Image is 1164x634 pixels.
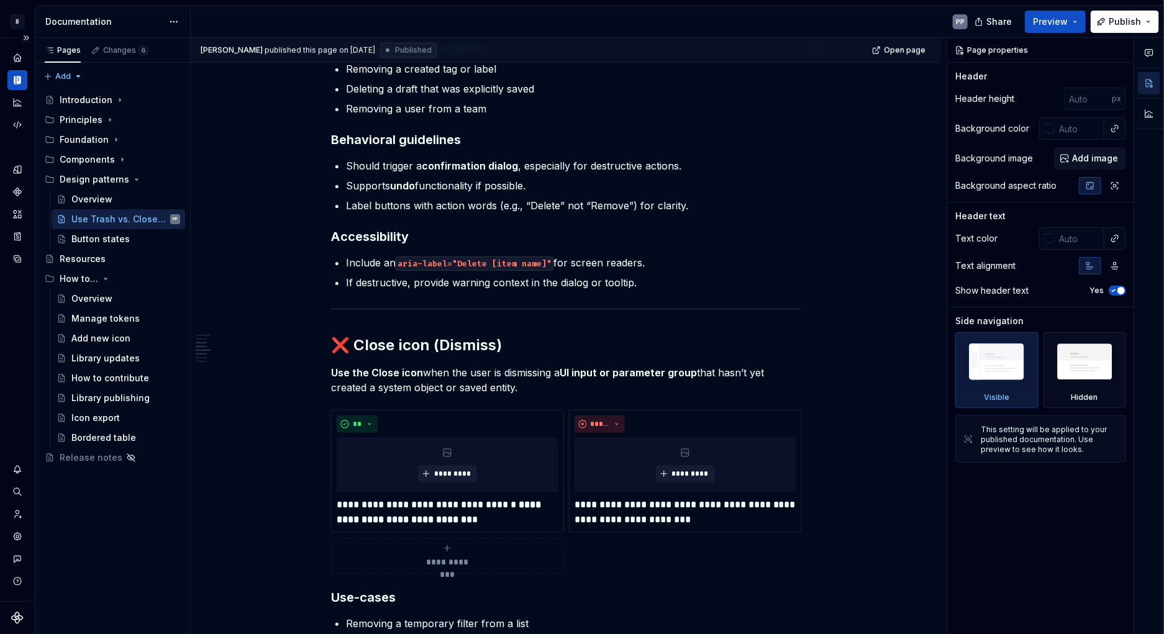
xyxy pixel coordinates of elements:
a: Bordered table [52,428,185,448]
span: Open page [884,45,925,55]
input: Auto [1054,117,1104,140]
div: Introduction [60,94,112,106]
div: Changes [103,45,148,55]
a: Storybook stories [7,227,27,247]
div: Page tree [40,90,185,468]
div: Overview [71,193,112,206]
div: Library updates [71,352,140,365]
button: Share [968,11,1020,33]
a: Settings [7,527,27,546]
a: Add new icon [52,328,185,348]
div: Components [60,153,115,166]
div: Components [40,150,185,170]
a: Components [7,182,27,202]
span: Share [986,16,1012,28]
a: Data sources [7,249,27,269]
div: Text color [955,232,998,245]
a: How to contribute [52,368,185,388]
a: Library publishing [52,388,185,408]
div: Show header text [955,284,1029,297]
div: Foundation [60,134,109,146]
div: Visible [984,392,1009,402]
div: Pages [45,45,81,55]
div: Use Trash vs. Close icons for removing elements [71,213,168,225]
h3: Use-cases [331,589,801,606]
p: when the user is dismissing a that hasn’t yet created a system object or saved entity. [331,365,801,395]
a: Design tokens [7,160,27,179]
a: Library updates [52,348,185,368]
div: Documentation [45,16,163,28]
button: Expand sidebar [17,29,35,47]
div: How to contribute [71,372,149,384]
span: Preview [1033,16,1068,28]
a: Introduction [40,90,185,110]
strong: Use the Close icon [331,366,423,379]
div: Design patterns [60,173,129,186]
p: Label buttons with action words (e.g., “Delete” not “Remove”) for clarity. [346,198,801,213]
p: Include an for screen readers. [346,255,801,270]
p: Removing a created tag or label [346,61,801,76]
a: Overview [52,189,185,209]
div: Foundation [40,130,185,150]
a: Resources [40,249,185,269]
div: Resources [60,253,106,265]
h3: Behavioral guidelines [331,131,801,148]
h3: Accessibility [331,228,801,245]
div: Visible [955,332,1039,408]
button: Search ⌘K [7,482,27,502]
svg: Supernova Logo [11,612,24,624]
p: Removing a user from a team [346,101,801,116]
button: Notifications [7,460,27,479]
a: Release notes [40,448,185,468]
div: Text alignment [955,260,1016,272]
div: This setting will be applied to your published documentation. Use preview to see how it looks. [981,425,1118,455]
div: PP [956,17,965,27]
input: Auto [1054,227,1104,250]
span: 6 [139,45,148,55]
a: Analytics [7,93,27,112]
button: Preview [1025,11,1086,33]
a: Invite team [7,504,27,524]
span: Published [395,45,432,55]
span: Add [55,71,71,81]
span: [PERSON_NAME] [201,45,263,55]
button: Contact support [7,549,27,569]
label: Yes [1089,286,1104,296]
a: Documentation [7,70,27,90]
p: If destructive, provide warning context in the dialog or tooltip. [346,275,801,290]
div: published this page on [DATE] [265,45,375,55]
button: Publish [1091,11,1159,33]
div: Background color [955,122,1029,135]
a: Use Trash vs. Close icons for removing elementsPP [52,209,185,229]
p: Deleting a draft that was explicitly saved [346,81,801,96]
div: Home [7,48,27,68]
a: Manage tokens [52,309,185,328]
div: Manage tokens [71,312,140,325]
span: Publish [1109,16,1141,28]
div: Overview [71,292,112,305]
div: Button states [71,233,130,245]
p: Supports functionality if possible. [346,178,801,193]
p: Should trigger a , especially for destructive actions. [346,158,801,173]
span: Add image [1072,152,1118,165]
div: Assets [7,204,27,224]
div: B [10,14,25,29]
a: Open page [868,42,931,59]
button: Add [40,68,86,85]
div: Code automation [7,115,27,135]
div: PP [173,213,178,225]
code: aria-label="Delete [item name]" [396,256,553,271]
div: How to… [60,273,98,285]
div: Hidden [1044,332,1127,408]
div: Principles [40,110,185,130]
strong: confirmation dialog [422,160,518,172]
